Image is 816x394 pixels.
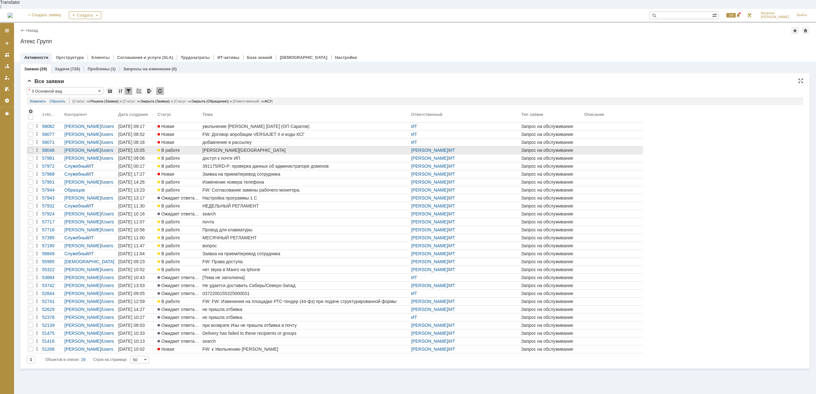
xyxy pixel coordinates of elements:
[802,27,809,34] div: Сделать домашней страницей
[201,170,410,178] a: Заявка на прием/перевод сотрудника
[521,140,582,145] div: Запрос на обслуживание
[41,218,63,226] a: 57717
[42,259,62,264] div: 55985
[117,202,156,210] a: [DATE] 11:30
[64,148,101,153] a: [PERSON_NAME]
[247,55,272,60] a: База знаний
[42,179,62,185] div: 57951
[42,219,62,224] div: 57717
[118,259,145,264] div: [DATE] 09:23
[520,138,583,146] a: Запрос на обслуживание
[117,138,156,146] a: [DATE] 08:16
[157,243,180,248] span: В работе
[201,210,410,218] a: search
[156,242,201,250] a: В работе
[117,234,156,242] a: [DATE] 11:00
[117,170,156,178] a: [DATE] 17:27
[449,179,455,185] a: ИТ
[117,186,156,194] a: [DATE] 13:23
[102,211,114,216] a: Users
[90,235,94,240] a: IT
[201,242,410,250] a: вопрос
[42,211,62,216] div: 57924
[88,67,110,71] a: Проблемы
[521,251,582,256] div: Запрос на обслуживание
[201,226,410,234] a: Провод для клавиатуры
[117,146,156,154] a: [DATE] 15:05
[520,123,583,130] a: Запрос на обслуживание
[157,251,180,256] span: В работе
[106,87,114,95] div: Сохранить вид
[201,108,410,123] th: Тема
[520,226,583,234] a: Запрос на обслуживание
[118,179,145,185] div: [DATE] 14:26
[102,124,114,129] a: Users
[157,172,174,177] span: Новая
[449,251,455,256] a: ИТ
[156,87,164,95] div: Обновлять список
[64,203,89,208] a: Служебный
[411,112,443,117] div: Ответственный
[157,235,180,240] span: В работе
[761,15,789,19] span: [PERSON_NAME]
[411,259,448,264] a: [PERSON_NAME]
[117,242,156,250] a: [DATE] 11:47
[90,251,94,256] a: IT
[2,38,12,48] a: Создать заявку
[117,87,124,95] div: Сортировка...
[202,156,409,161] div: доступ к почте ИП
[521,164,582,169] div: Запрос на обслуживание
[202,187,409,193] div: FW: Согласование замены рабочего монитора.
[520,108,583,123] th: Тип заявки
[157,203,180,208] span: В работе
[42,227,62,232] div: 57716
[118,203,145,208] div: [DATE] 11:30
[156,226,201,234] a: В работе
[411,148,448,153] a: [PERSON_NAME]
[64,172,89,177] a: Служебный
[449,227,455,232] a: ИТ
[102,140,113,145] a: users
[411,179,448,185] a: [PERSON_NAME]
[156,250,201,257] a: В работе
[117,55,173,60] a: Соглашения и услуги (SLA)
[41,194,63,202] a: 57943
[118,219,145,224] div: [DATE] 11:07
[520,154,583,162] a: Запрос на обслуживание
[202,235,409,240] div: МЕСЯЧНЫЙ РЕГЛАМЕНТ
[761,11,789,15] span: Яковлев
[8,13,13,18] a: Перейти на домашнюю страницу
[520,146,583,154] a: Запрос на обслуживание
[411,172,448,177] a: [PERSON_NAME]
[41,210,63,218] a: 57924
[521,172,582,177] div: Запрос на обслуживание
[41,178,63,186] a: 57951
[156,108,201,123] th: Статус
[520,258,583,265] a: Запрос на обслуживание
[201,162,410,170] a: 391175/RD-P: проверка данных об администраторе доменов
[520,178,583,186] a: Запрос на обслуживание
[102,179,113,185] a: users
[449,243,455,248] a: ИТ
[156,186,201,194] a: В работе
[202,179,409,185] div: Изменение номера телефона
[449,148,455,153] a: ИТ
[411,156,448,161] a: [PERSON_NAME]
[117,154,156,162] a: [DATE] 09:06
[202,203,409,208] div: НЕДЕЛЬНЫЙ РЕГЛАМЕНТ
[157,156,180,161] span: В работе
[181,55,210,60] a: Трудозатраты
[202,251,409,256] div: Заявка на прием/перевод сотрудника
[64,195,101,201] a: [PERSON_NAME]
[26,28,38,33] a: Назад
[156,194,201,202] a: Ожидает ответа контрагента
[156,218,201,226] a: В работе
[520,130,583,138] a: Запрос на обслуживание
[90,164,94,169] a: IT
[156,130,201,138] a: Новая
[449,164,455,169] a: ИТ
[42,203,62,208] div: 57932
[521,112,544,117] div: Тип заявки
[156,234,201,242] a: В работе
[411,243,448,248] a: [PERSON_NAME]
